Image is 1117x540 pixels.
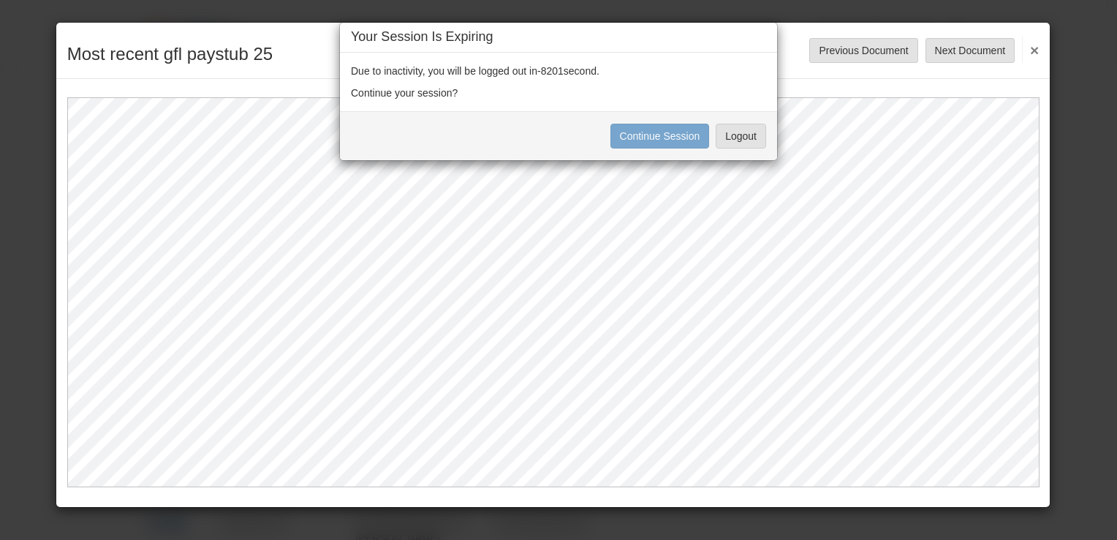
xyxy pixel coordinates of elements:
[351,64,766,78] p: Due to inactivity, you will be logged out in second .
[537,65,564,77] span: -8201
[716,124,766,149] button: Logout
[351,86,766,100] p: Continue your session?
[351,30,766,45] h4: Your Session Is Expiring
[610,124,710,149] button: Continue Session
